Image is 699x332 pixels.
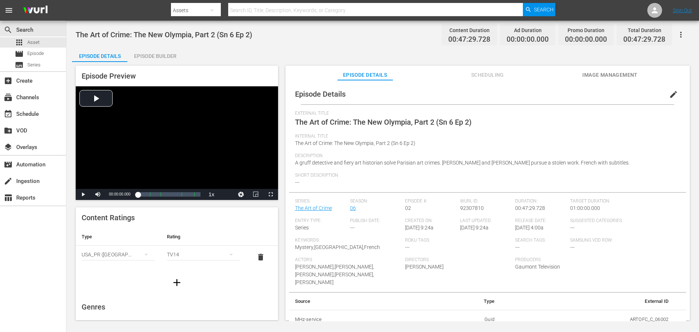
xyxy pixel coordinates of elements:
button: Episode Details [72,47,127,62]
span: --- [515,244,520,250]
span: 00:47:29.728 [623,35,665,44]
button: Episode Builder [127,47,183,62]
span: Samsung VOD Row: [570,238,621,243]
div: Ad Duration [507,25,549,35]
span: 00:47:29.728 [515,205,545,211]
button: Fullscreen [263,189,278,200]
span: The Art of Crime: The New Olympia, Part 2 (Sn 6 Ep 2) [76,30,252,39]
span: Create [4,76,13,85]
div: Progress Bar [138,192,200,197]
span: menu [4,6,13,15]
span: Created On: [405,218,456,224]
span: The Art of Crime: The New Olympia, Part 2 (Sn 6 Ep 2) [295,140,415,146]
td: ARTOFC_C_06002 [500,310,674,329]
span: Series [295,225,309,231]
div: Episode Builder [127,47,183,65]
button: Picture-in-Picture [249,189,263,200]
span: Duration: [515,198,566,204]
div: Total Duration [623,25,665,35]
td: Guid [423,310,500,329]
div: Video Player [76,86,278,200]
span: Episode Details [337,70,393,80]
span: Roku Tags: [405,238,511,243]
span: Asset [27,39,40,46]
span: Episode #: [405,198,456,204]
button: Playback Rate [204,189,219,200]
th: Source [289,293,423,310]
span: External Title [295,111,676,117]
span: Season: [350,198,401,204]
span: Search [534,3,554,16]
span: Mystery,[GEOGRAPHIC_DATA],French [295,244,380,250]
span: Search [4,25,13,34]
span: --- [350,225,354,231]
span: Internal Title [295,134,676,139]
span: [PERSON_NAME] [405,264,443,270]
button: delete [252,248,270,266]
span: Gaumont Television [515,264,560,270]
span: Episode [15,49,24,58]
span: --- [295,179,299,185]
span: Directors [405,257,511,263]
span: Automation [4,160,13,169]
span: Reports [4,193,13,202]
span: 00:00:00.000 [565,35,607,44]
span: 00:00:00.000 [507,35,549,44]
div: Episode Details [72,47,127,65]
th: External ID [500,293,674,310]
span: 92307810 [460,205,484,211]
span: Channels [4,93,13,102]
span: 00:47:29.728 [448,35,490,44]
button: Play [76,189,90,200]
span: [DATE] 9:24a [460,225,489,231]
span: Short Description [295,173,676,179]
span: Genres [82,302,105,311]
span: [PERSON_NAME],[PERSON_NAME],[PERSON_NAME],[PERSON_NAME],[PERSON_NAME] [295,264,374,285]
span: 00:00:00.000 [109,192,130,196]
span: --- [570,225,575,231]
span: Content Ratings [82,213,135,222]
th: Type [76,228,161,246]
button: edit [665,86,682,103]
span: 01:00:00.000 [570,205,600,211]
span: Series [15,60,24,69]
button: Mute [90,189,105,200]
span: Episode [27,50,44,57]
a: Sign Out [673,7,692,13]
div: Promo Duration [565,25,607,35]
table: simple table [289,293,686,329]
span: edit [669,90,678,99]
div: Content Duration [448,25,490,35]
span: Last Updated: [460,218,511,224]
span: Publish Date: [350,218,401,224]
span: Entry Type: [295,218,346,224]
button: Search [523,3,555,16]
span: [DATE] 4:00a [515,225,544,231]
th: Type [423,293,500,310]
span: Episode Preview [82,72,136,80]
table: simple table [76,228,278,269]
span: Schedule [4,110,13,118]
th: Rating [161,228,246,246]
span: A gruff detective and fiery art historian solve Parisian art crimes. [PERSON_NAME] and [PERSON_NA... [295,160,630,166]
span: VOD [4,126,13,135]
a: The Art of Crime [295,205,332,211]
span: Asset [15,38,24,47]
span: The Art of Crime: The New Olympia, Part 2 (Sn 6 Ep 2) [295,118,472,127]
div: USA_PR ([GEOGRAPHIC_DATA] ([GEOGRAPHIC_DATA])) [82,244,155,265]
div: TV14 [167,244,240,265]
span: --- [570,244,575,250]
span: Target Duration: [570,198,676,204]
th: MHz-service [289,310,423,329]
span: delete [256,253,265,262]
span: Wurl ID: [460,198,511,204]
span: Episode Details [295,90,346,98]
span: Release Date: [515,218,566,224]
span: Suggested Categories: [570,218,676,224]
span: Scheduling [460,70,515,80]
span: Image Management [582,70,638,80]
span: Series: [295,198,346,204]
img: ans4CAIJ8jUAAAAAAAAAAAAAAAAAAAAAAAAgQb4GAAAAAAAAAAAAAAAAAAAAAAAAJMjXAAAAAAAAAAAAAAAAAAAAAAAAgAT5G... [18,2,53,19]
span: Description [295,153,676,159]
span: Actors [295,257,401,263]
